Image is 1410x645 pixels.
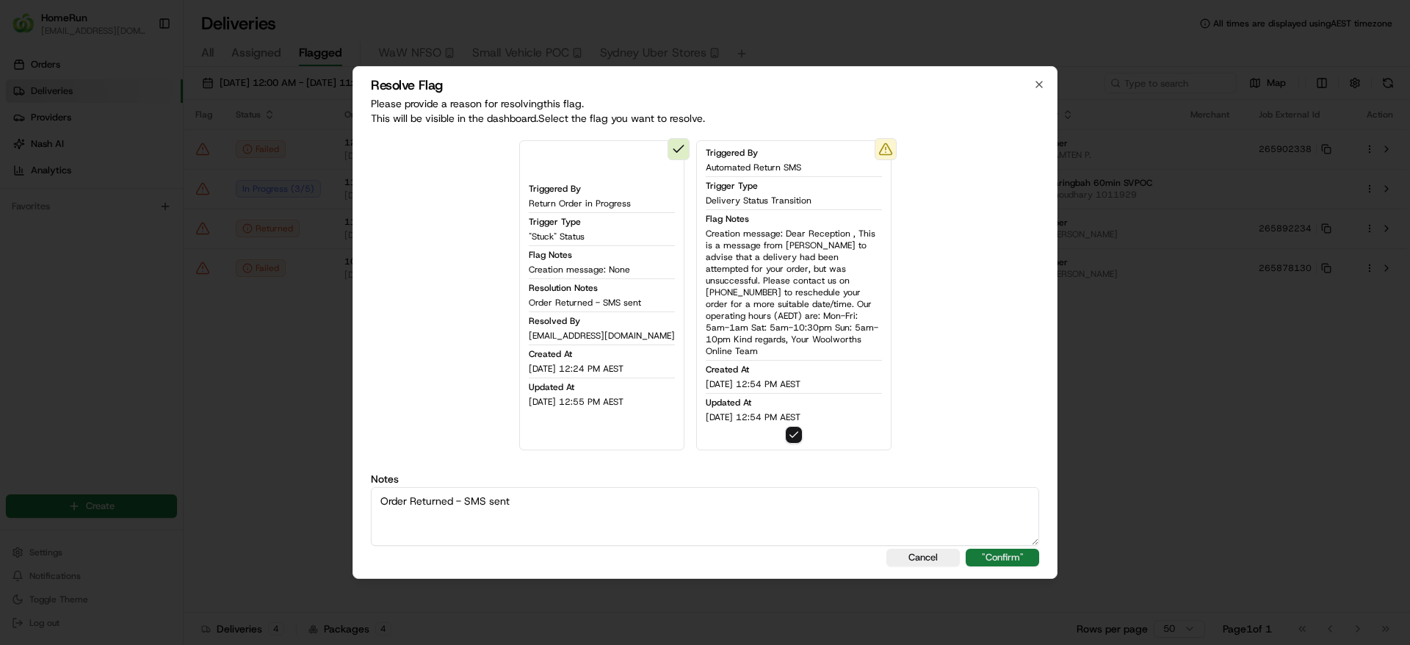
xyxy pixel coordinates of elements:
span: Flag Notes [706,213,749,225]
span: Trigger Type [529,216,581,228]
span: Updated At [529,381,574,393]
span: "Stuck" Status [529,231,585,242]
span: Created At [706,364,749,375]
span: Delivery Status Transition [706,195,811,206]
span: Return Order in Progress [529,198,631,209]
span: Updated At [706,397,751,408]
span: Triggered By [529,183,581,195]
span: Order Returned - SMS sent [529,297,641,309]
label: Notes [371,474,1039,484]
textarea: Order Returned - SMS sent [371,487,1039,546]
span: Created At [529,348,572,360]
span: Resolution Notes [529,282,598,294]
span: Resolved By [529,315,580,327]
span: [EMAIL_ADDRESS][DOMAIN_NAME] [529,330,675,342]
span: [DATE] 12:54 PM AEST [706,411,800,423]
span: Triggered By [706,147,758,159]
button: Cancel [886,549,960,566]
span: [DATE] 12:55 PM AEST [529,396,623,408]
span: Trigger Type [706,180,758,192]
span: Flag Notes [529,249,572,261]
span: [DATE] 12:54 PM AEST [706,378,800,390]
h2: Resolve Flag [371,79,1039,92]
span: Creation message: None [529,264,630,275]
span: Creation message: Dear Reception , This is a message from [PERSON_NAME] to advise that a delivery... [706,228,882,357]
span: [DATE] 12:24 PM AEST [529,363,623,375]
p: Please provide a reason for resolving this flag . This will be visible in the dashboard. Select t... [371,96,1039,126]
button: "Confirm" [966,549,1039,566]
span: Automated Return SMS [706,162,801,173]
